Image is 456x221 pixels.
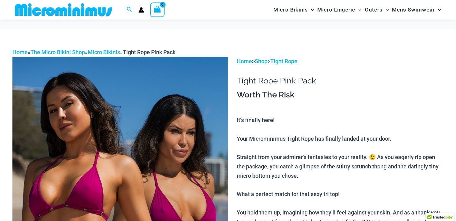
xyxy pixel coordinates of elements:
[308,2,314,18] span: Menu Toggle
[127,6,132,14] a: Search icon link
[12,3,115,17] img: MM SHOP LOGO FLAT
[365,2,383,18] span: Outers
[392,2,435,18] span: Mens Swimwear
[273,2,308,18] span: Micro Bikinis
[123,49,175,55] span: Tight Rope Pink Pack
[363,2,390,18] a: OutersMenu ToggleMenu Toggle
[383,2,389,18] span: Menu Toggle
[355,2,361,18] span: Menu Toggle
[237,76,444,86] h1: Tight Rope Pink Pack
[237,90,444,100] h3: Worth The Risk
[12,49,28,55] a: Home
[272,2,316,18] a: Micro BikinisMenu ToggleMenu Toggle
[88,49,120,55] a: Micro Bikinis
[138,7,144,13] a: Account icon link
[316,2,363,18] a: Micro LingerieMenu ToggleMenu Toggle
[317,2,355,18] span: Micro Lingerie
[237,57,444,66] p: > >
[150,2,165,17] a: View Shopping Cart, empty
[390,2,443,18] a: Mens SwimwearMenu ToggleMenu Toggle
[30,49,85,55] a: The Micro Bikini Shop
[270,58,297,64] a: Tight Rope
[237,58,252,64] a: Home
[435,2,441,18] span: Menu Toggle
[271,1,444,19] nav: Site Navigation
[12,49,175,55] span: » » »
[255,58,268,64] a: Shop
